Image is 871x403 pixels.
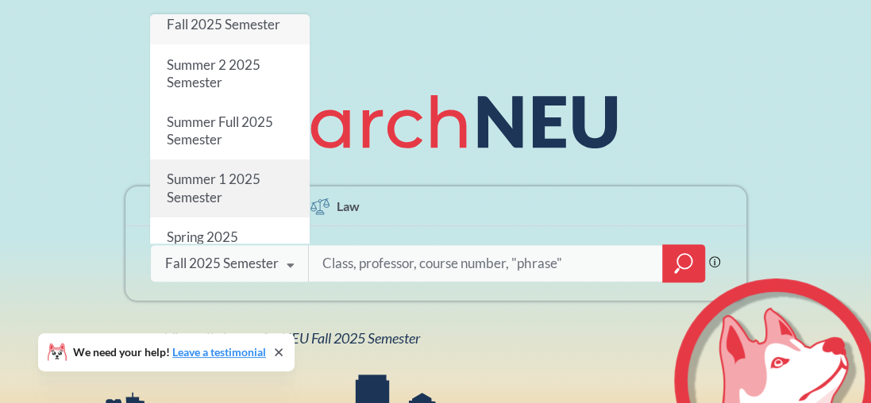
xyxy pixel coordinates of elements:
span: Spring 2025 Semester [166,228,237,263]
span: Summer 2 2025 Semester [166,56,260,90]
input: Class, professor, course number, "phrase" [321,247,651,280]
span: We need your help! [73,347,266,358]
svg: magnifying glass [674,252,693,274]
div: Fall 2025 Semester [165,255,279,272]
span: Law [337,197,360,215]
span: Summer 1 2025 Semester [166,171,260,205]
span: Fall 2025 Semester [166,16,279,33]
div: magnifying glass [662,244,705,282]
span: View all classes for [165,329,420,347]
span: NEU Fall 2025 Semester [281,329,420,347]
span: Summer Full 2025 Semester [166,113,272,148]
a: Leave a testimonial [172,345,266,359]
